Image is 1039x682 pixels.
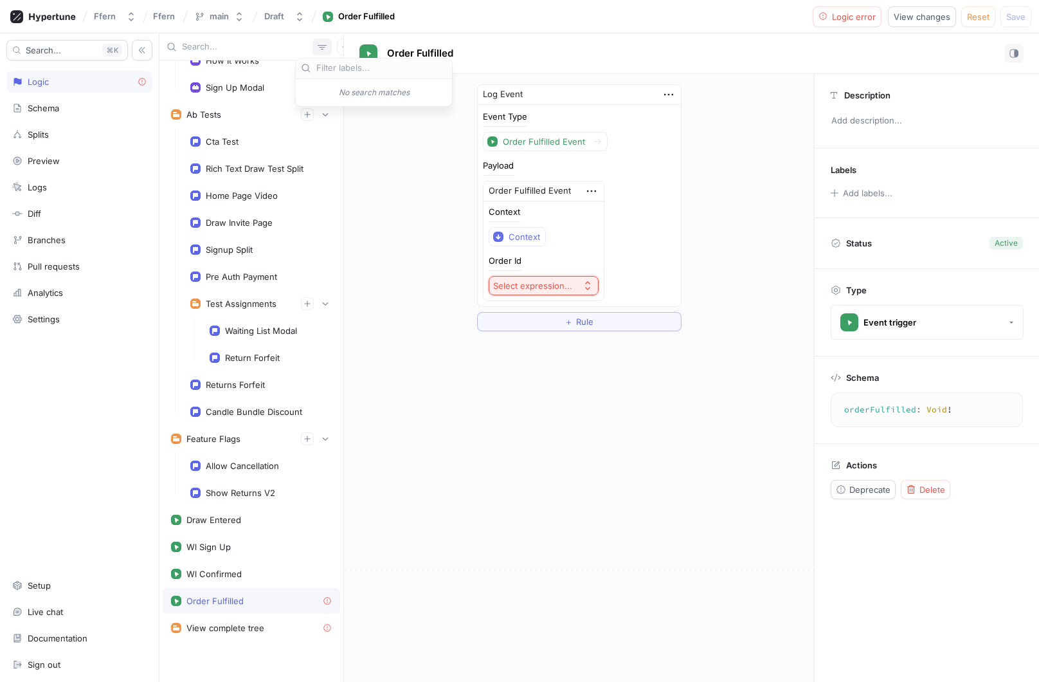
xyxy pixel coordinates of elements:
span: Deprecate [849,486,890,493]
div: Preview [28,156,60,166]
div: Active [995,237,1018,249]
button: ＋Rule [477,312,682,331]
div: Logic [28,77,49,87]
div: Ab Tests [186,109,221,120]
span: Reset [967,13,989,21]
div: How It Works [206,55,259,66]
button: Logic error [813,6,882,27]
div: Logs [28,182,47,192]
div: Wl Confirmed [186,569,242,579]
button: Reset [961,6,995,27]
p: Actions [846,460,877,470]
div: Show Returns V2 [206,488,275,498]
div: Order Fulfilled Event [503,136,585,147]
div: Event trigger [863,317,916,328]
p: Description [844,90,890,100]
div: Log Event [483,88,523,101]
div: Allow Cancellation [206,461,279,471]
textarea: orderFulfilled: Void! [836,398,1017,421]
span: Search... [26,46,61,54]
div: Splits [28,129,49,140]
div: Returns Forfeit [206,380,265,390]
a: Documentation [6,627,152,649]
div: Return Forfeit [225,353,280,363]
p: Labels [831,165,856,175]
div: Branches [28,235,66,245]
div: Order Fulfilled Event [489,185,571,198]
p: Add description... [826,110,1028,132]
div: Pull requests [28,261,80,272]
div: Context [509,232,540,243]
div: Draw Invite Page [206,217,273,228]
button: main [189,6,249,27]
span: Order Fulfilled [387,48,453,59]
span: View changes [894,13,950,21]
div: Cta Test [206,136,239,147]
div: Signup Split [206,244,253,255]
div: Order Id [489,257,521,265]
div: Sign Up Modal [206,82,264,93]
div: Schema [28,103,59,113]
p: Schema [846,373,879,383]
button: Draft [259,6,310,27]
button: Save [1000,6,1031,27]
button: Select expression... [489,276,599,295]
div: Order Fulfilled [186,596,244,606]
button: Search...K [6,40,128,60]
div: Pre Auth Payment [206,272,277,282]
div: Analytics [28,288,63,298]
div: Test Assignments [206,299,276,309]
button: View changes [888,6,956,27]
button: Context [489,227,546,246]
div: Payload [483,161,514,170]
input: Search... [182,41,312,53]
div: Waiting List Modal [225,326,297,336]
div: Order Fulfilled [338,10,395,23]
button: Ffern [89,6,141,27]
button: Delete [901,480,950,499]
div: Diff [28,208,41,219]
div: main [210,11,229,22]
span: Rule [576,318,593,326]
div: Sign out [28,659,60,670]
div: Draft [264,11,284,22]
span: Delete [919,486,945,493]
div: Documentation [28,633,87,643]
p: Status [846,234,872,252]
div: Draw Entered [186,515,241,525]
span: Ffern [153,12,175,21]
div: No search matches [298,82,449,104]
div: K [102,44,122,57]
button: Add labels... [826,185,896,201]
div: Settings [28,314,60,324]
div: Ffern [94,11,116,22]
div: Live chat [28,607,63,617]
div: Select expression... [493,281,572,291]
button: Order Fulfilled Event [483,132,608,151]
div: Setup [28,580,51,591]
div: Home Page Video [206,190,278,201]
div: Feature Flags [186,434,240,444]
span: Save [1006,13,1025,21]
span: Logic error [832,13,876,21]
div: Wl Sign Up [186,542,231,552]
div: Add labels... [843,189,892,198]
div: Rich Text Draw Test Split [206,163,303,174]
div: Context [489,208,520,216]
div: View complete tree [186,623,264,633]
button: Event trigger [831,305,1024,340]
p: Type [846,285,867,295]
div: Event Type [483,113,527,121]
button: Deprecate [831,480,896,499]
div: Candle Bundle Discount [206,407,302,417]
span: ＋ [565,318,573,326]
input: Filter labels... [316,62,447,75]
